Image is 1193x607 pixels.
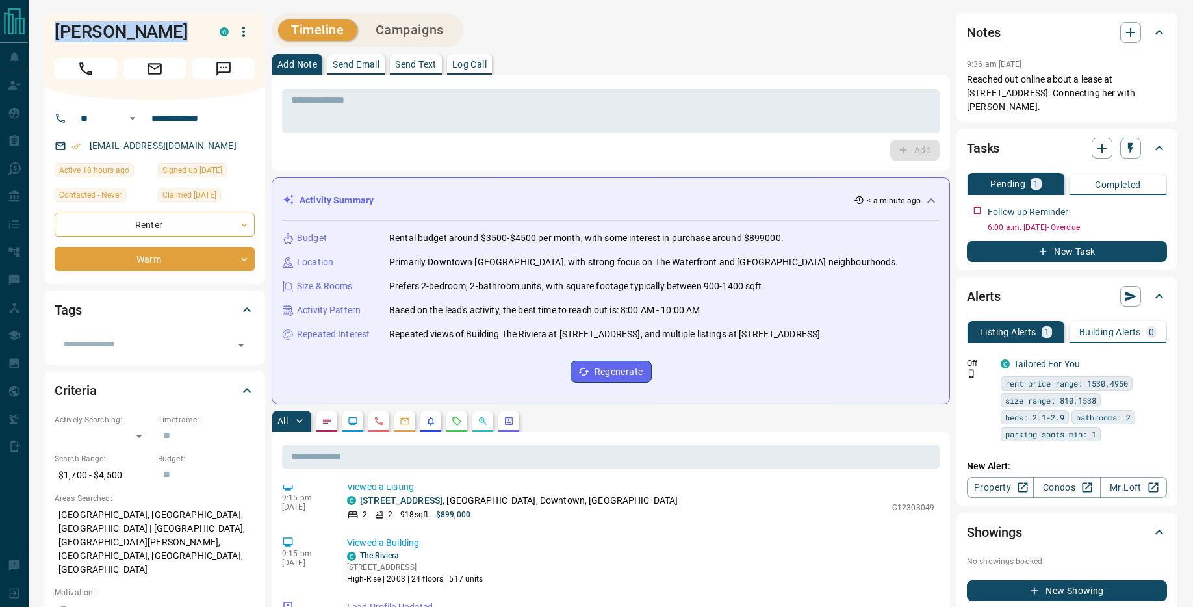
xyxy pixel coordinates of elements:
[297,231,327,245] p: Budget
[967,369,976,378] svg: Push Notification Only
[125,110,140,126] button: Open
[55,504,255,580] p: [GEOGRAPHIC_DATA], [GEOGRAPHIC_DATA], [GEOGRAPHIC_DATA] | [GEOGRAPHIC_DATA], [GEOGRAPHIC_DATA][PE...
[967,522,1022,543] h2: Showings
[282,549,327,558] p: 9:15 pm
[967,477,1034,498] a: Property
[967,517,1167,548] div: Showings
[59,164,129,177] span: Active 18 hours ago
[1005,411,1064,424] span: beds: 2.1-2.9
[347,496,356,505] div: condos.ca
[55,300,81,320] h2: Tags
[347,562,483,573] p: [STREET_ADDRESS]
[158,453,255,465] p: Budget:
[1076,411,1131,424] span: bathrooms: 2
[162,164,222,177] span: Signed up [DATE]
[297,303,361,317] p: Activity Pattern
[297,255,333,269] p: Location
[1044,328,1049,337] p: 1
[55,380,97,401] h2: Criteria
[55,587,255,599] p: Motivation:
[322,416,332,426] svg: Notes
[395,60,437,69] p: Send Text
[283,188,939,213] div: Activity Summary< a minute ago
[1005,394,1096,407] span: size range: 810,1538
[71,142,81,151] svg: Email Verified
[988,222,1167,233] p: 6:00 a.m. [DATE] - Overdue
[55,213,255,237] div: Renter
[1014,359,1080,369] a: Tailored For You
[967,22,1001,43] h2: Notes
[967,17,1167,48] div: Notes
[55,414,151,426] p: Actively Searching:
[988,205,1068,219] p: Follow up Reminder
[1005,428,1096,441] span: parking spots min: 1
[55,294,255,326] div: Tags
[967,133,1167,164] div: Tasks
[55,465,151,486] p: $1,700 - $4,500
[278,19,357,41] button: Timeline
[55,247,255,271] div: Warm
[348,416,358,426] svg: Lead Browsing Activity
[389,279,765,293] p: Prefers 2-bedroom, 2-bathroom units, with square footage typically between 900-1400 sqft.
[347,536,934,550] p: Viewed a Building
[220,27,229,36] div: condos.ca
[967,459,1167,473] p: New Alert:
[90,140,237,151] a: [EMAIL_ADDRESS][DOMAIN_NAME]
[452,416,462,426] svg: Requests
[389,303,700,317] p: Based on the lead's activity, the best time to reach out is: 8:00 AM - 10:00 AM
[277,417,288,426] p: All
[282,502,327,511] p: [DATE]
[967,357,993,369] p: Off
[162,188,216,201] span: Claimed [DATE]
[55,163,151,181] div: Mon Sep 15 2025
[1001,359,1010,368] div: condos.ca
[967,556,1167,567] p: No showings booked
[389,255,899,269] p: Primarily Downtown [GEOGRAPHIC_DATA], with strong focus on The Waterfront and [GEOGRAPHIC_DATA] n...
[300,194,374,207] p: Activity Summary
[158,163,255,181] div: Fri Jun 06 2025
[374,416,384,426] svg: Calls
[400,416,410,426] svg: Emails
[363,509,367,521] p: 2
[333,60,379,69] p: Send Email
[426,416,436,426] svg: Listing Alerts
[389,231,784,245] p: Rental budget around $3500-$4500 per month, with some interest in purchase around $899000.
[347,552,356,561] div: condos.ca
[192,58,255,79] span: Message
[360,495,443,506] a: [STREET_ADDRESS]
[388,509,392,521] p: 2
[504,416,514,426] svg: Agent Actions
[1033,477,1100,498] a: Condos
[478,416,488,426] svg: Opportunities
[55,493,255,504] p: Areas Searched:
[55,21,200,42] h1: [PERSON_NAME]
[282,558,327,567] p: [DATE]
[232,336,250,354] button: Open
[55,375,255,406] div: Criteria
[347,573,483,585] p: High-Rise | 2003 | 24 floors | 517 units
[363,19,457,41] button: Campaigns
[1100,477,1167,498] a: Mr.Loft
[892,502,934,513] p: C12303049
[980,328,1036,337] p: Listing Alerts
[158,414,255,426] p: Timeframe:
[967,580,1167,601] button: New Showing
[360,551,399,560] a: The Riviera
[282,493,327,502] p: 9:15 pm
[967,286,1001,307] h2: Alerts
[1079,328,1141,337] p: Building Alerts
[277,60,317,69] p: Add Note
[967,73,1167,114] p: Reached out online about a lease at [STREET_ADDRESS]. Connecting her with [PERSON_NAME].
[967,241,1167,262] button: New Task
[1033,179,1038,188] p: 1
[158,188,255,206] div: Sat Sep 13 2025
[55,453,151,465] p: Search Range:
[123,58,186,79] span: Email
[990,179,1025,188] p: Pending
[347,480,934,494] p: Viewed a Listing
[571,361,652,383] button: Regenerate
[867,195,921,207] p: < a minute ago
[1005,377,1128,390] span: rent price range: 1530,4950
[1149,328,1154,337] p: 0
[389,328,823,341] p: Repeated views of Building The Riviera at [STREET_ADDRESS], and multiple listings at [STREET_ADDR...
